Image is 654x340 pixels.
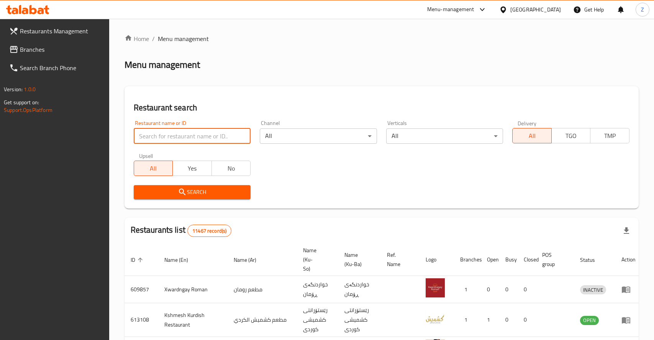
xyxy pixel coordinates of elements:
span: Name (Ar) [234,255,266,264]
span: All [516,130,549,141]
td: رێستۆرانتی کشمیشى كوردى [338,303,381,337]
td: 0 [518,276,536,303]
h2: Restaurant search [134,102,629,113]
span: Yes [176,163,209,174]
div: All [386,128,503,144]
button: Yes [172,161,212,176]
div: Menu-management [427,5,474,14]
button: No [211,161,251,176]
span: 1.0.0 [24,84,36,94]
h2: Menu management [125,59,200,71]
span: Restaurants Management [20,26,103,36]
div: Total records count [187,225,231,237]
span: Branches [20,45,103,54]
span: Search [140,187,245,197]
td: 0 [499,276,518,303]
td: 609857 [125,276,158,303]
th: Branches [454,243,481,276]
td: خواردنگەی ڕۆمان [338,276,381,303]
span: INACTIVE [580,286,606,294]
span: Ref. Name [387,250,410,269]
li: / [152,34,155,43]
label: Delivery [518,120,537,126]
td: Xwardngay Roman [158,276,228,303]
div: Menu [621,315,636,325]
th: Open [481,243,499,276]
td: 613108 [125,303,158,337]
h2: Restaurants list [131,224,232,237]
span: Menu management [158,34,209,43]
button: All [134,161,173,176]
td: مطعم رومان [228,276,297,303]
a: Support.OpsPlatform [4,105,52,115]
span: Get support on: [4,97,39,107]
td: 1 [454,276,481,303]
button: All [512,128,552,143]
span: OPEN [580,316,599,325]
nav: breadcrumb [125,34,639,43]
span: Name (Ku-So) [303,246,329,273]
span: POS group [542,250,565,269]
span: All [137,163,170,174]
a: Branches [3,40,109,59]
td: 0 [518,303,536,337]
img: Kshmesh Kurdish Restaurant [426,309,445,328]
span: Name (Ku-Ba) [344,250,372,269]
span: TGO [555,130,588,141]
a: Home [125,34,149,43]
td: مطعم كشميش الكردي [228,303,297,337]
th: Logo [420,243,454,276]
td: 0 [499,303,518,337]
th: Closed [518,243,536,276]
button: Search [134,185,251,199]
div: All [260,128,377,144]
span: ID [131,255,145,264]
td: 1 [454,303,481,337]
button: TMP [590,128,629,143]
th: Busy [499,243,518,276]
span: Status [580,255,605,264]
span: No [215,163,248,174]
td: رێستۆرانتی کشمیشى كوردى [297,303,338,337]
a: Restaurants Management [3,22,109,40]
button: TGO [551,128,591,143]
div: [GEOGRAPHIC_DATA] [510,5,561,14]
div: INACTIVE [580,285,606,294]
th: Action [615,243,642,276]
div: Menu [621,285,636,294]
input: Search for restaurant name or ID.. [134,128,251,144]
span: TMP [593,130,626,141]
td: خواردنگەی ڕۆمان [297,276,338,303]
span: Name (En) [164,255,198,264]
span: 11467 record(s) [188,227,231,235]
span: Z [641,5,644,14]
a: Search Branch Phone [3,59,109,77]
label: Upsell [139,153,153,158]
img: Xwardngay Roman [426,278,445,297]
div: Export file [617,222,636,240]
td: 0 [481,276,499,303]
td: Kshmesh Kurdish Restaurant [158,303,228,337]
span: Version: [4,84,23,94]
span: Search Branch Phone [20,63,103,72]
td: 1 [481,303,499,337]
